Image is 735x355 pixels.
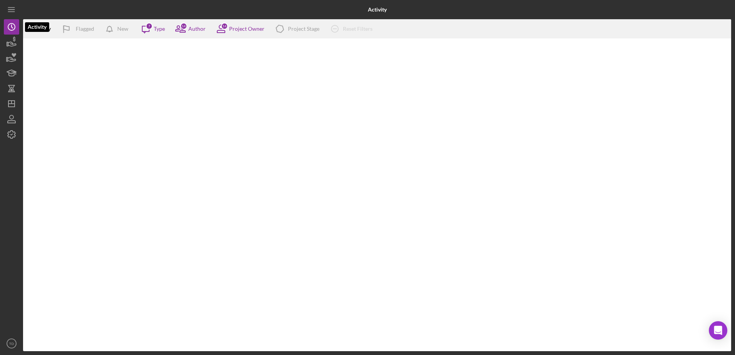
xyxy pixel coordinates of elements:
[343,21,372,36] div: Reset Filters
[4,336,19,351] button: TD
[180,23,187,30] div: 14
[146,23,153,30] div: 7
[102,21,136,36] button: New
[57,21,102,36] button: Flagged
[154,26,165,32] div: Type
[229,26,264,32] div: Project Owner
[325,21,380,36] button: Reset Filters
[188,26,206,32] div: Author
[9,342,14,346] text: TD
[221,23,228,30] div: 14
[31,26,57,32] div: Filter by
[709,321,727,340] div: Open Intercom Messenger
[117,21,128,36] div: New
[368,7,387,13] b: Activity
[76,21,94,36] div: Flagged
[288,26,319,32] div: Project Stage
